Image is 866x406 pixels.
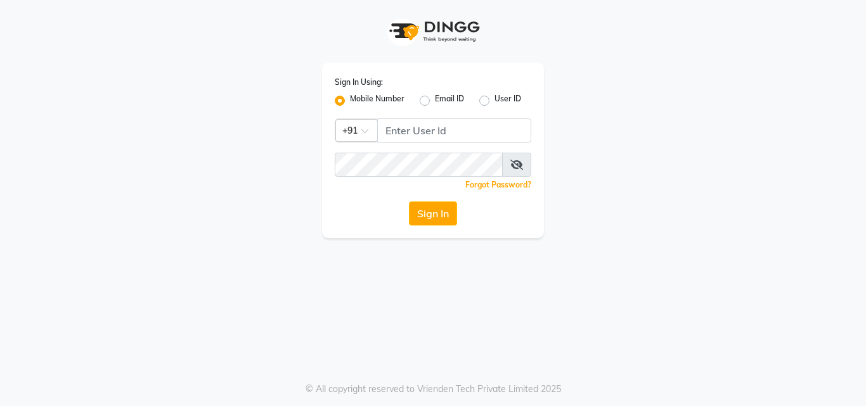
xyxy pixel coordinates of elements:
label: Sign In Using: [335,77,383,88]
input: Username [377,118,531,143]
a: Forgot Password? [465,180,531,189]
button: Sign In [409,201,457,225]
label: Email ID [435,93,464,108]
label: User ID [494,93,521,108]
label: Mobile Number [350,93,404,108]
input: Username [335,153,503,177]
img: logo1.svg [382,13,484,50]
